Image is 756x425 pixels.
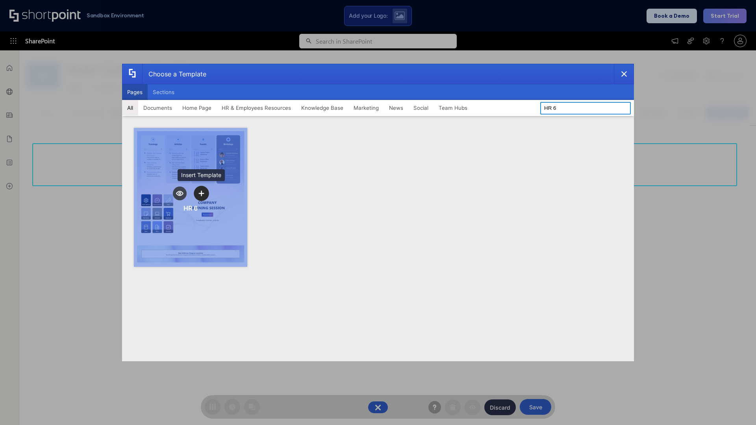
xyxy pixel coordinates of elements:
button: HR & Employees Resources [217,100,296,116]
button: Sections [148,84,180,100]
div: Choose a Template [142,64,206,84]
button: All [122,100,138,116]
button: Home Page [177,100,217,116]
div: HR 6 [183,204,198,212]
div: template selector [122,64,634,361]
button: Knowledge Base [296,100,348,116]
button: Social [408,100,434,116]
button: News [384,100,408,116]
input: Search [540,102,631,115]
iframe: Chat Widget [717,387,756,425]
button: Team Hubs [434,100,472,116]
button: Pages [122,84,148,100]
button: Documents [138,100,177,116]
button: Marketing [348,100,384,116]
